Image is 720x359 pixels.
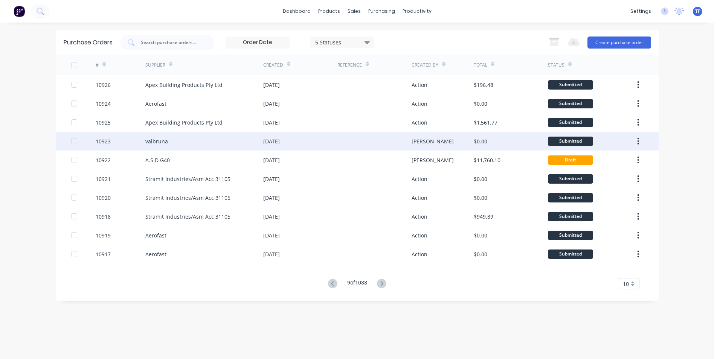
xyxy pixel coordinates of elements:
[412,137,454,145] div: [PERSON_NAME]
[263,62,283,68] div: Created
[412,81,427,89] div: Action
[263,137,280,145] div: [DATE]
[145,250,166,258] div: Aerofast
[145,175,230,183] div: Stramit Industries/Asm Acc 31105
[474,175,487,183] div: $0.00
[96,119,111,126] div: 10925
[145,81,223,89] div: Apex Building Products Pty Ltd
[548,118,593,127] div: Submitted
[474,100,487,108] div: $0.00
[412,62,438,68] div: Created By
[145,137,168,145] div: valbruna
[627,6,655,17] div: settings
[279,6,314,17] a: dashboard
[548,62,564,68] div: Status
[548,155,593,165] div: Draft
[474,194,487,202] div: $0.00
[412,119,427,126] div: Action
[548,212,593,221] div: Submitted
[548,193,593,202] div: Submitted
[548,99,593,108] div: Submitted
[96,231,111,239] div: 10919
[412,100,427,108] div: Action
[263,250,280,258] div: [DATE]
[548,249,593,259] div: Submitted
[96,137,111,145] div: 10923
[96,156,111,164] div: 10922
[96,62,99,68] div: #
[412,194,427,202] div: Action
[474,213,493,221] div: $949.89
[587,37,651,49] button: Create purchase order
[263,156,280,164] div: [DATE]
[145,156,170,164] div: A.S.D G40
[263,231,280,239] div: [DATE]
[474,119,497,126] div: $1,561.77
[145,119,223,126] div: Apex Building Products Pty Ltd
[695,8,700,15] span: TP
[140,39,203,46] input: Search purchase orders...
[623,280,629,288] span: 10
[474,231,487,239] div: $0.00
[474,250,487,258] div: $0.00
[548,174,593,184] div: Submitted
[96,100,111,108] div: 10924
[412,175,427,183] div: Action
[474,62,487,68] div: Total
[412,250,427,258] div: Action
[548,137,593,146] div: Submitted
[263,213,280,221] div: [DATE]
[96,175,111,183] div: 10921
[337,62,362,68] div: Reference
[344,6,365,17] div: sales
[263,100,280,108] div: [DATE]
[347,278,367,289] div: 9 of 1088
[314,6,344,17] div: products
[263,194,280,202] div: [DATE]
[96,81,111,89] div: 10926
[474,81,493,89] div: $196.48
[315,38,369,46] div: 5 Statuses
[474,156,500,164] div: $11,760.10
[96,194,111,202] div: 10920
[14,6,25,17] img: Factory
[145,213,230,221] div: Stramit Industries/Asm Acc 31105
[399,6,435,17] div: productivity
[145,100,166,108] div: Aerofast
[145,231,166,239] div: Aerofast
[548,231,593,240] div: Submitted
[548,80,593,90] div: Submitted
[226,37,289,48] input: Order Date
[263,175,280,183] div: [DATE]
[145,62,165,68] div: Supplier
[412,156,454,164] div: [PERSON_NAME]
[412,213,427,221] div: Action
[412,231,427,239] div: Action
[96,213,111,221] div: 10918
[263,81,280,89] div: [DATE]
[263,119,280,126] div: [DATE]
[64,38,113,47] div: Purchase Orders
[96,250,111,258] div: 10917
[365,6,399,17] div: purchasing
[145,194,230,202] div: Stramit Industries/Asm Acc 31105
[474,137,487,145] div: $0.00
